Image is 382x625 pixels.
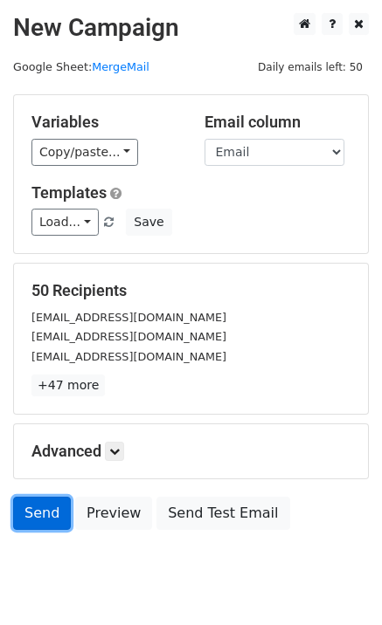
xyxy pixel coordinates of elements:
a: Preview [75,497,152,530]
h5: 50 Recipients [31,281,351,300]
a: Daily emails left: 50 [252,60,369,73]
h5: Variables [31,113,178,132]
small: [EMAIL_ADDRESS][DOMAIN_NAME] [31,311,226,324]
a: Load... [31,209,99,236]
button: Save [126,209,171,236]
span: Daily emails left: 50 [252,58,369,77]
a: MergeMail [92,60,149,73]
iframe: Chat Widget [295,541,382,625]
a: Copy/paste... [31,139,138,166]
small: [EMAIL_ADDRESS][DOMAIN_NAME] [31,350,226,363]
a: Send Test Email [156,497,289,530]
small: Google Sheet: [13,60,149,73]
a: Templates [31,183,107,202]
small: [EMAIL_ADDRESS][DOMAIN_NAME] [31,330,226,343]
a: Send [13,497,71,530]
h5: Advanced [31,442,351,461]
h2: New Campaign [13,13,369,43]
a: +47 more [31,374,105,396]
h5: Email column [205,113,351,132]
